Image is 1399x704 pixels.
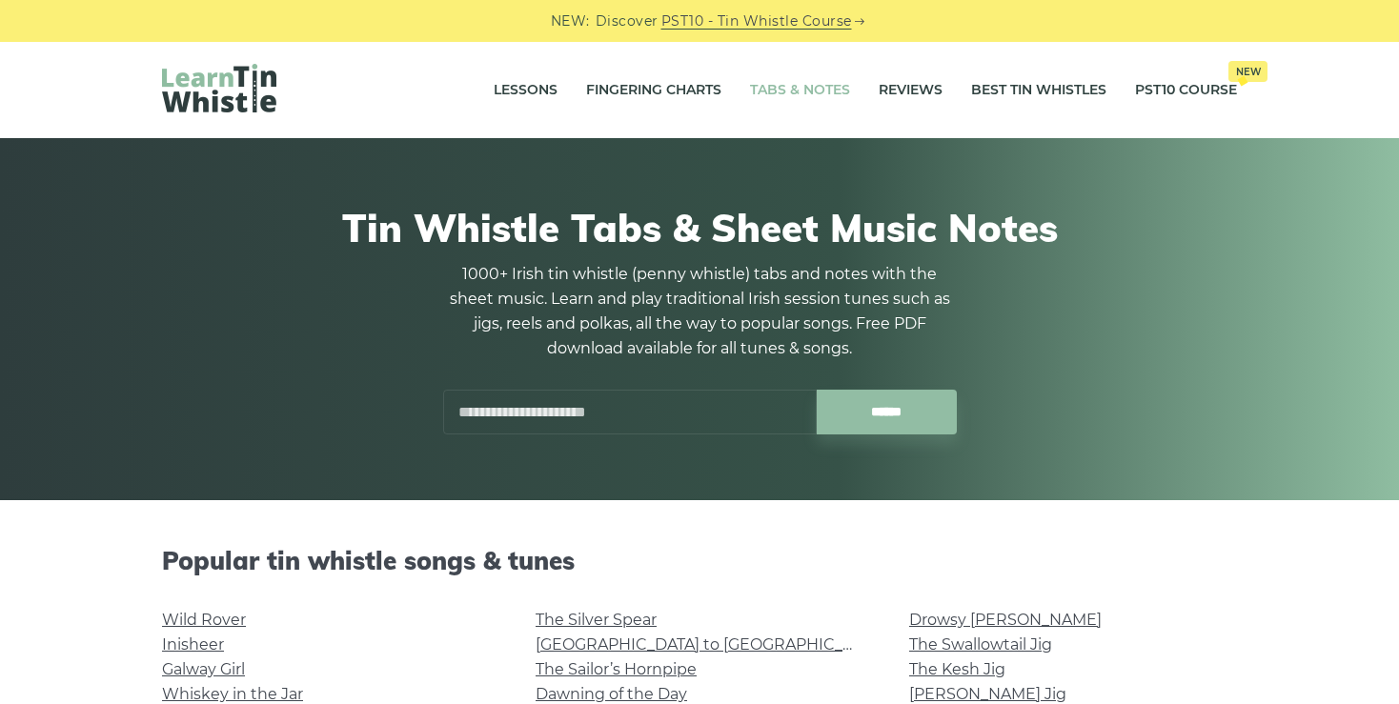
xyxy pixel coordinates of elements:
[1135,67,1237,114] a: PST10 CourseNew
[909,635,1052,654] a: The Swallowtail Jig
[909,611,1102,629] a: Drowsy [PERSON_NAME]
[536,660,697,678] a: The Sailor’s Hornpipe
[442,262,957,361] p: 1000+ Irish tin whistle (penny whistle) tabs and notes with the sheet music. Learn and play tradi...
[586,67,721,114] a: Fingering Charts
[909,685,1066,703] a: [PERSON_NAME] Jig
[750,67,850,114] a: Tabs & Notes
[879,67,943,114] a: Reviews
[162,64,276,112] img: LearnTinWhistle.com
[971,67,1106,114] a: Best Tin Whistles
[162,205,1237,251] h1: Tin Whistle Tabs & Sheet Music Notes
[162,546,1237,575] h2: Popular tin whistle songs & tunes
[536,635,887,654] a: [GEOGRAPHIC_DATA] to [GEOGRAPHIC_DATA]
[162,635,224,654] a: Inisheer
[536,685,687,703] a: Dawning of the Day
[494,67,558,114] a: Lessons
[536,611,657,629] a: The Silver Spear
[162,660,245,678] a: Galway Girl
[1228,61,1267,82] span: New
[162,611,246,629] a: Wild Rover
[162,685,303,703] a: Whiskey in the Jar
[909,660,1005,678] a: The Kesh Jig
